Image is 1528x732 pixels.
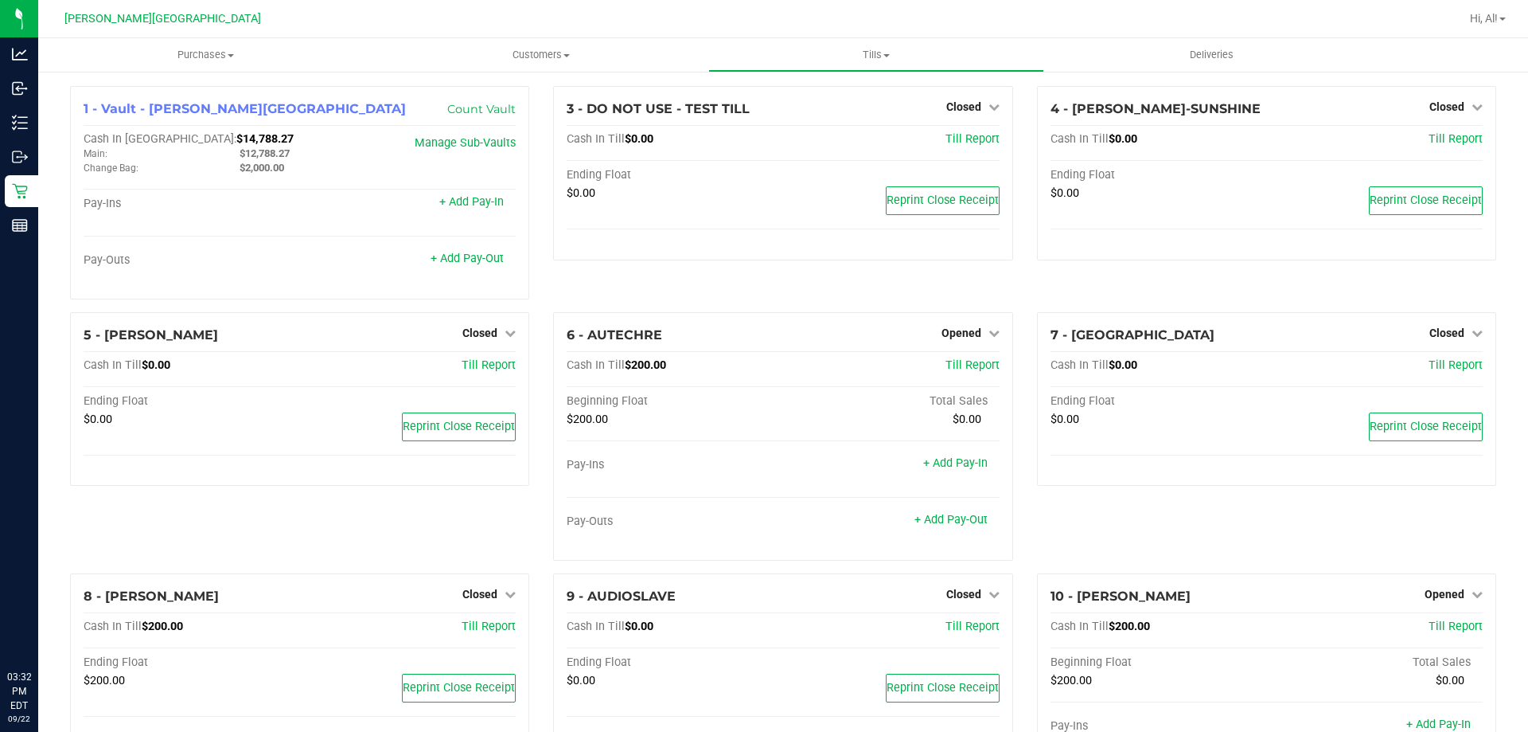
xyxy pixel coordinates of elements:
[625,358,666,372] span: $200.00
[1370,420,1482,433] span: Reprint Close Receipt
[84,327,218,343] span: 5 - [PERSON_NAME]
[240,147,290,159] span: $12,788.27
[567,515,783,529] div: Pay-Outs
[1044,38,1379,72] a: Deliveries
[84,589,219,604] span: 8 - [PERSON_NAME]
[462,358,516,372] a: Till Report
[953,413,981,426] span: $0.00
[567,413,608,426] span: $200.00
[16,605,64,652] iframe: Resource center
[941,327,981,339] span: Opened
[886,674,1000,703] button: Reprint Close Receipt
[945,620,1000,633] a: Till Report
[462,588,497,601] span: Closed
[12,80,28,96] inline-svg: Inbound
[1168,48,1255,62] span: Deliveries
[1050,656,1267,670] div: Beginning Float
[946,588,981,601] span: Closed
[12,149,28,165] inline-svg: Outbound
[84,413,112,426] span: $0.00
[1050,358,1109,372] span: Cash In Till
[373,38,708,72] a: Customers
[887,681,999,695] span: Reprint Close Receipt
[431,252,504,265] a: + Add Pay-Out
[84,162,138,174] span: Change Bag:
[1425,588,1464,601] span: Opened
[1369,186,1483,215] button: Reprint Close Receipt
[567,674,595,687] span: $0.00
[1429,327,1464,339] span: Closed
[403,420,515,433] span: Reprint Close Receipt
[567,132,625,146] span: Cash In Till
[84,394,300,409] div: Ending Float
[142,620,183,633] span: $200.00
[1050,132,1109,146] span: Cash In Till
[64,12,261,25] span: [PERSON_NAME][GEOGRAPHIC_DATA]
[783,394,1000,409] div: Total Sales
[462,620,516,633] a: Till Report
[1050,674,1092,687] span: $200.00
[923,456,988,470] a: + Add Pay-In
[1050,186,1079,200] span: $0.00
[567,620,625,633] span: Cash In Till
[567,101,750,116] span: 3 - DO NOT USE - TEST TILL
[1109,620,1150,633] span: $200.00
[1429,358,1483,372] a: Till Report
[402,674,516,703] button: Reprint Close Receipt
[945,132,1000,146] a: Till Report
[1266,656,1483,670] div: Total Sales
[1050,168,1267,182] div: Ending Float
[374,48,707,62] span: Customers
[403,681,515,695] span: Reprint Close Receipt
[567,656,783,670] div: Ending Float
[447,102,516,116] a: Count Vault
[1050,589,1191,604] span: 10 - [PERSON_NAME]
[887,194,999,207] span: Reprint Close Receipt
[7,713,31,725] p: 09/22
[1429,100,1464,113] span: Closed
[84,674,125,687] span: $200.00
[567,168,783,182] div: Ending Float
[84,253,300,268] div: Pay-Outs
[7,670,31,713] p: 03:32 PM EDT
[415,136,516,150] a: Manage Sub-Vaults
[945,358,1000,372] a: Till Report
[12,217,28,233] inline-svg: Reports
[12,183,28,199] inline-svg: Retail
[439,195,504,209] a: + Add Pay-In
[567,186,595,200] span: $0.00
[886,186,1000,215] button: Reprint Close Receipt
[567,394,783,409] div: Beginning Float
[1109,358,1137,372] span: $0.00
[567,327,662,343] span: 6 - AUTECHRE
[462,327,497,339] span: Closed
[914,513,988,526] a: + Add Pay-Out
[240,162,284,174] span: $2,000.00
[38,48,373,62] span: Purchases
[1436,674,1464,687] span: $0.00
[625,620,653,633] span: $0.00
[12,46,28,62] inline-svg: Analytics
[946,100,981,113] span: Closed
[1429,620,1483,633] a: Till Report
[84,620,142,633] span: Cash In Till
[1109,132,1137,146] span: $0.00
[1429,132,1483,146] a: Till Report
[12,115,28,131] inline-svg: Inventory
[567,589,676,604] span: 9 - AUDIOSLAVE
[567,458,783,472] div: Pay-Ins
[1370,194,1482,207] span: Reprint Close Receipt
[1050,327,1214,343] span: 7 - [GEOGRAPHIC_DATA]
[236,132,294,146] span: $14,788.27
[84,358,142,372] span: Cash In Till
[1470,12,1498,25] span: Hi, Al!
[1050,101,1261,116] span: 4 - [PERSON_NAME]-SUNSHINE
[567,358,625,372] span: Cash In Till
